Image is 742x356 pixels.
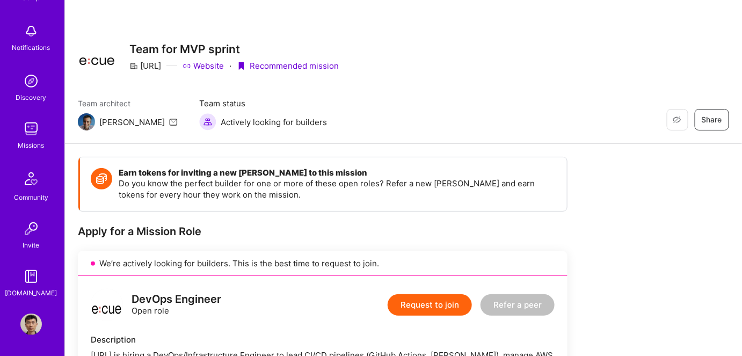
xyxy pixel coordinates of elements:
button: Share [695,109,729,130]
a: User Avatar [18,314,45,335]
div: Community [14,192,48,203]
button: Request to join [388,294,472,316]
span: Team architect [78,98,178,109]
img: Token icon [91,168,112,190]
div: Discovery [16,92,47,103]
div: · [229,60,231,71]
h4: Earn tokens for inviting a new [PERSON_NAME] to this mission [119,168,556,178]
div: Recommended mission [237,60,339,71]
span: Actively looking for builders [221,117,327,128]
img: Team Architect [78,113,95,130]
img: Invite [20,218,42,239]
i: icon CompanyGray [129,62,138,70]
div: [URL] [129,60,161,71]
span: Share [702,114,722,125]
a: Website [183,60,224,71]
div: Missions [18,140,45,151]
img: Company Logo [78,42,117,71]
img: teamwork [20,118,42,140]
i: icon EyeClosed [673,115,681,124]
img: User Avatar [20,314,42,335]
div: Open role [132,294,221,316]
div: DevOps Engineer [132,294,221,305]
img: Community [18,166,44,192]
div: Invite [23,239,40,251]
i: icon PurpleRibbon [237,62,245,70]
p: Do you know the perfect builder for one or more of these open roles? Refer a new [PERSON_NAME] an... [119,178,556,200]
img: Actively looking for builders [199,113,216,130]
i: icon Mail [169,118,178,126]
img: guide book [20,266,42,287]
button: Refer a peer [481,294,555,316]
img: logo [91,289,123,321]
div: Notifications [12,42,50,53]
div: Apply for a Mission Role [78,224,568,238]
div: Description [91,334,555,345]
div: We’re actively looking for builders. This is the best time to request to join. [78,251,568,276]
div: [PERSON_NAME] [99,117,165,128]
img: discovery [20,70,42,92]
h3: Team for MVP sprint [129,42,339,56]
div: [DOMAIN_NAME] [5,287,57,299]
img: bell [20,20,42,42]
span: Team status [199,98,327,109]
